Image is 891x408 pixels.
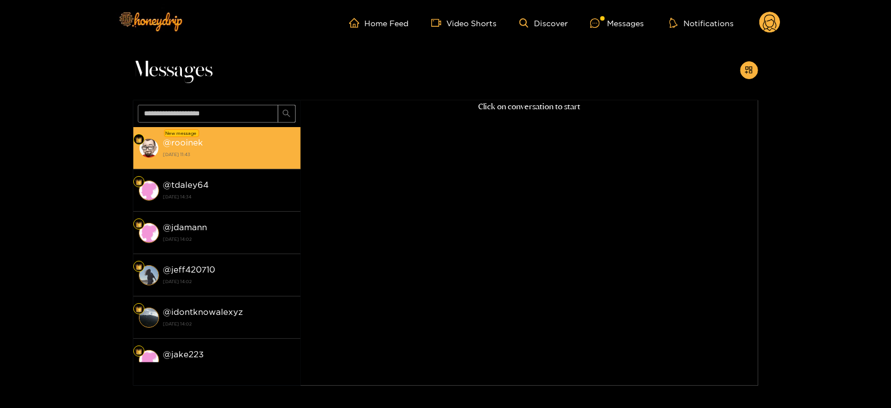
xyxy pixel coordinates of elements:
[282,109,291,119] span: search
[666,17,737,28] button: Notifications
[163,276,295,286] strong: [DATE] 14:02
[163,138,204,147] strong: @ rooinek
[349,18,365,28] span: home
[163,307,243,317] strong: @ idontknowalexyz
[163,361,295,371] strong: [DATE] 14:02
[301,100,758,113] p: Click on conversation to start
[136,137,142,143] img: Fan Level
[133,57,213,84] span: Messages
[163,349,204,359] strong: @ jake223
[163,149,295,159] strong: [DATE] 11:43
[164,129,199,137] div: New message
[136,264,142,270] img: Fan Level
[139,265,159,285] img: conversation
[163,180,209,190] strong: @ tdaley64
[139,138,159,158] img: conversation
[136,221,142,228] img: Fan Level
[139,350,159,370] img: conversation
[431,18,497,28] a: Video Shorts
[136,348,142,355] img: Fan Level
[590,17,644,30] div: Messages
[139,308,159,328] img: conversation
[163,319,295,329] strong: [DATE] 14:02
[136,306,142,313] img: Fan Level
[745,66,753,75] span: appstore-add
[163,265,216,274] strong: @ jeff420710
[139,181,159,201] img: conversation
[349,18,409,28] a: Home Feed
[163,234,295,244] strong: [DATE] 14:02
[519,18,568,28] a: Discover
[139,223,159,243] img: conversation
[278,105,296,123] button: search
[163,192,295,202] strong: [DATE] 14:34
[431,18,447,28] span: video-camera
[136,179,142,186] img: Fan Level
[163,222,208,232] strong: @ jdamann
[740,61,758,79] button: appstore-add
